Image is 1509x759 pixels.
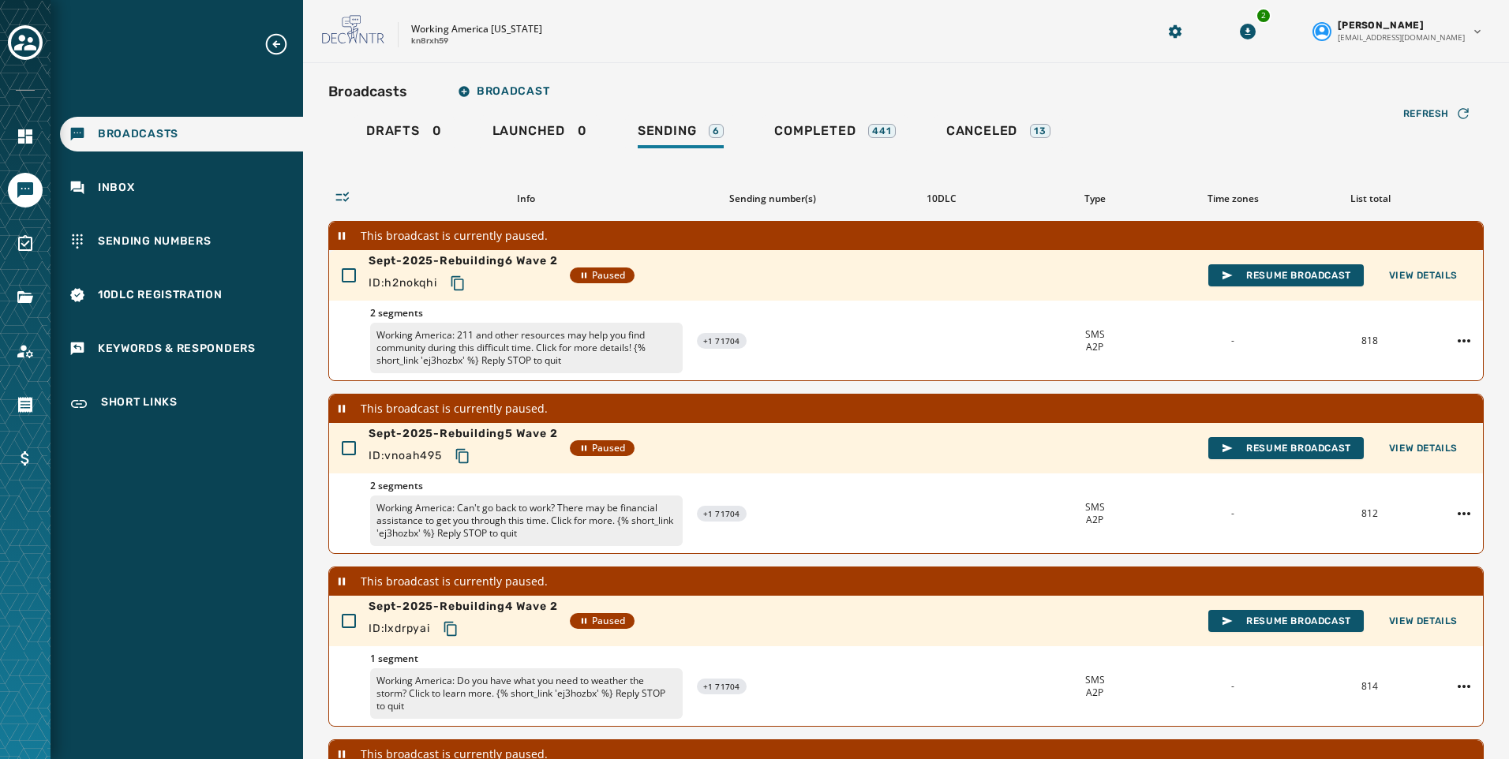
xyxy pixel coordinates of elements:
div: 0 [366,123,442,148]
button: View Details [1376,610,1470,632]
button: View Details [1376,437,1470,459]
p: Working America: Do you have what you need to weather the storm? Click to learn more. {% short_li... [370,668,683,719]
a: Navigate to Inbox [60,170,303,205]
span: Drafts [366,123,420,139]
span: Paused [579,615,625,627]
span: A2P [1086,341,1103,353]
span: Broadcasts [98,126,178,142]
div: Type [1032,193,1158,205]
span: SMS [1085,328,1105,341]
a: Navigate to Files [8,280,43,315]
button: Refresh [1391,101,1484,126]
div: - [1170,680,1294,693]
button: Sept-2025-Rebuilding5 Wave 2 action menu [1451,501,1477,526]
a: Canceled13 [934,115,1063,151]
span: View Details [1389,269,1458,282]
span: SMS [1085,501,1105,514]
div: This broadcast is currently paused. [329,222,1483,250]
div: +1 71704 [697,333,747,349]
a: Navigate to Messaging [8,173,43,208]
p: Working America: 211 and other resources may help you find community during this difficult time. ... [370,323,683,373]
div: 814 [1308,680,1432,693]
span: [PERSON_NAME] [1338,19,1424,32]
button: Resume Broadcast [1208,610,1364,632]
div: +1 71704 [697,679,747,694]
div: 818 [1308,335,1432,347]
span: Short Links [101,394,178,413]
div: Info [369,193,682,205]
button: Resume Broadcast [1208,437,1364,459]
span: Resume Broadcast [1221,442,1351,454]
span: Keywords & Responders [98,341,256,357]
div: 10DLC [863,193,1020,205]
a: Navigate to Short Links [60,385,303,423]
span: Launched [492,123,565,139]
span: Refresh [1403,107,1449,120]
button: Broadcast [445,76,562,107]
span: Completed [774,123,856,139]
span: 1 segment [370,652,683,665]
button: Copy text to clipboard [444,269,472,297]
div: 13 [1030,124,1050,138]
span: A2P [1086,514,1103,526]
div: +1 71704 [697,506,747,522]
button: Download Menu [1234,17,1262,46]
div: - [1170,507,1294,520]
span: View Details [1389,615,1458,627]
div: 441 [868,124,895,138]
span: Sept-2025-Rebuilding6 Wave 2 [369,253,557,269]
div: Sending number(s) [695,193,851,205]
span: Resume Broadcast [1221,615,1351,627]
span: Sept-2025-Rebuilding4 Wave 2 [369,599,557,615]
span: 2 segments [370,307,683,320]
span: ID: lxdrpyai [369,621,430,637]
button: User settings [1306,13,1490,50]
h2: Broadcasts [328,80,407,103]
div: - [1170,335,1294,347]
a: Navigate to Keywords & Responders [60,331,303,366]
div: 2 [1256,8,1271,24]
p: Working America [US_STATE] [411,23,542,36]
span: View Details [1389,442,1458,454]
a: Sending6 [625,115,736,151]
span: [EMAIL_ADDRESS][DOMAIN_NAME] [1338,32,1465,43]
div: 0 [492,123,587,148]
a: Navigate to Broadcasts [60,117,303,151]
a: Completed441 [762,115,908,151]
span: Resume Broadcast [1221,269,1351,282]
span: Inbox [98,180,135,196]
a: Navigate to Surveys [8,226,43,261]
span: Paused [579,269,625,282]
div: This broadcast is currently paused. [329,394,1483,423]
a: Navigate to Orders [8,387,43,422]
a: Navigate to Billing [8,441,43,476]
div: List total [1308,193,1433,205]
a: Drafts0 [354,115,455,151]
div: This broadcast is currently paused. [329,567,1483,596]
a: Launched0 [480,115,600,151]
div: 812 [1308,507,1432,520]
span: Sending [638,123,697,139]
button: Expand sub nav menu [264,32,301,57]
span: Paused [579,442,625,454]
button: Copy text to clipboard [436,615,465,643]
a: Navigate to 10DLC Registration [60,278,303,312]
button: Toggle account select drawer [8,25,43,60]
button: Copy text to clipboard [448,442,477,470]
button: Resume Broadcast [1208,264,1364,286]
span: Canceled [946,123,1017,139]
a: Navigate to Sending Numbers [60,224,303,259]
span: ID: h2nokqhi [369,275,437,291]
span: 10DLC Registration [98,287,223,303]
button: Sept-2025-Rebuilding4 Wave 2 action menu [1451,674,1477,699]
button: View Details [1376,264,1470,286]
span: Sending Numbers [98,234,212,249]
p: Working America: Can't go back to work? There may be financial assistance to get you through this... [370,495,683,546]
button: Sept-2025-Rebuilding6 Wave 2 action menu [1451,328,1477,353]
a: Navigate to Account [8,334,43,368]
a: Navigate to Home [8,119,43,154]
span: Sept-2025-Rebuilding5 Wave 2 [369,426,557,442]
button: Manage global settings [1161,17,1189,46]
span: SMS [1085,674,1105,686]
span: A2P [1086,686,1103,699]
